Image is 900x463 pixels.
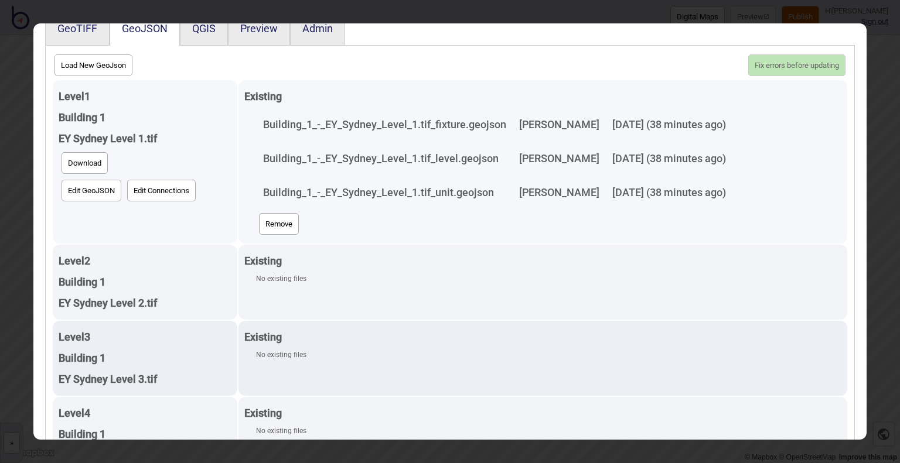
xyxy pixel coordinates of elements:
button: Fix errors before updating [748,54,846,76]
div: Level 2 [59,251,231,272]
div: EY Sydney Level 1.tif [59,128,231,149]
td: Building_1_-_EY_Sydney_Level_1.tif_fixture.geojson [257,108,512,141]
button: Edit GeoJSON [62,180,121,201]
strong: Existing [244,331,282,343]
td: [PERSON_NAME] [513,176,605,209]
td: Building_1_-_EY_Sydney_Level_1.tif_level.geojson [257,142,512,175]
div: No existing files [256,424,841,438]
div: No existing files [256,348,841,362]
button: Remove [259,213,299,235]
div: Building 1 [59,424,231,445]
td: [PERSON_NAME] [513,108,605,141]
button: Load New GeoJson [54,54,132,76]
div: Level 1 [59,86,231,107]
button: QGIS [192,22,216,35]
button: Preview [240,22,278,35]
a: Edit Connections [124,177,199,204]
td: Building_1_-_EY_Sydney_Level_1.tif_unit.geojson [257,176,512,209]
td: [DATE] (38 minutes ago) [606,108,732,141]
div: Level 3 [59,327,231,348]
div: Building 1 [59,348,231,369]
td: [DATE] (38 minutes ago) [606,142,732,175]
button: GeoJSON [122,22,168,35]
button: Admin [302,22,333,35]
strong: Existing [244,255,282,267]
div: Building 1 [59,272,231,293]
div: Building 1 [59,107,231,128]
button: GeoTIFF [57,22,97,35]
td: [PERSON_NAME] [513,142,605,175]
div: No existing files [256,272,841,286]
button: Download [62,152,108,174]
strong: Existing [244,407,282,419]
strong: Existing [244,90,282,102]
div: Level 4 [59,403,231,424]
button: Edit Connections [127,180,196,201]
td: [DATE] (38 minutes ago) [606,176,732,209]
div: EY Sydney Level 2.tif [59,293,231,314]
div: EY Sydney Level 3.tif [59,369,231,390]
